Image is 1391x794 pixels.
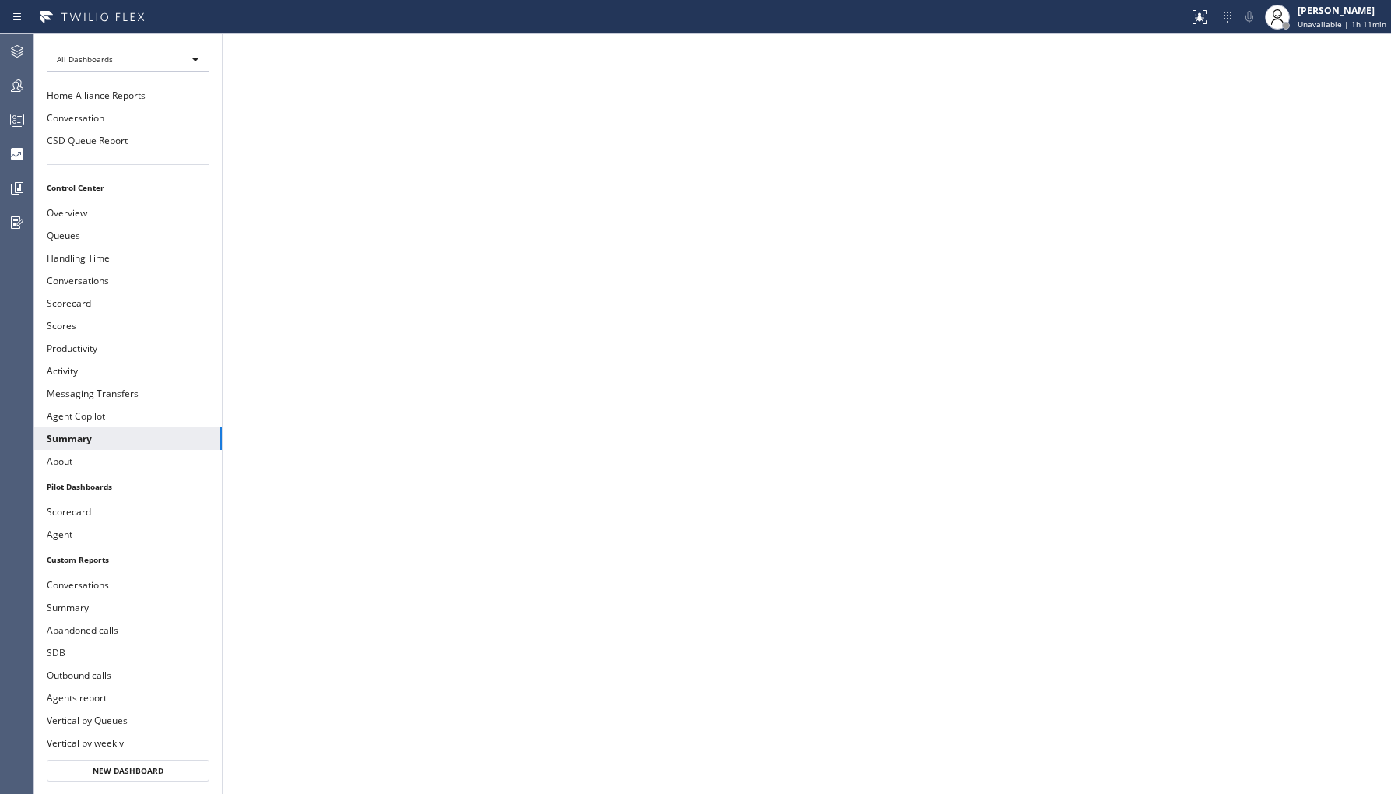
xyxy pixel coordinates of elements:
[34,129,222,152] button: CSD Queue Report
[34,732,222,754] button: Vertical by weekly
[34,405,222,427] button: Agent Copilot
[34,596,222,619] button: Summary
[34,574,222,596] button: Conversations
[34,360,222,382] button: Activity
[34,501,222,523] button: Scorecard
[223,34,1391,794] iframe: dashboard_9f6bb337dffe
[1298,4,1386,17] div: [PERSON_NAME]
[34,476,222,497] li: Pilot Dashboards
[1298,19,1386,30] span: Unavailable | 1h 11min
[34,107,222,129] button: Conversation
[47,47,209,72] div: All Dashboards
[34,337,222,360] button: Productivity
[34,224,222,247] button: Queues
[34,292,222,314] button: Scorecard
[34,84,222,107] button: Home Alliance Reports
[34,550,222,570] li: Custom Reports
[34,641,222,664] button: SDB
[34,523,222,546] button: Agent
[34,269,222,292] button: Conversations
[34,427,222,450] button: Summary
[34,202,222,224] button: Overview
[34,450,222,473] button: About
[34,664,222,687] button: Outbound calls
[47,760,209,782] button: New Dashboard
[34,177,222,198] li: Control Center
[34,687,222,709] button: Agents report
[34,619,222,641] button: Abandoned calls
[34,382,222,405] button: Messaging Transfers
[1238,6,1260,28] button: Mute
[34,247,222,269] button: Handling Time
[34,314,222,337] button: Scores
[34,709,222,732] button: Vertical by Queues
